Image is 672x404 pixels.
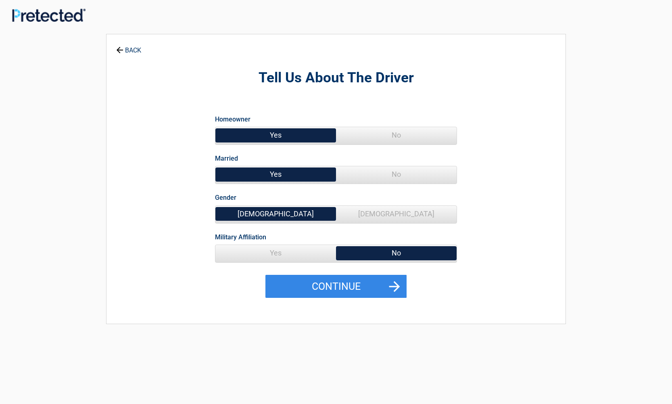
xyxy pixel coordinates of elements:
span: No [336,166,457,182]
span: [DEMOGRAPHIC_DATA] [215,206,336,222]
label: Married [215,153,238,164]
h2: Tell Us About The Driver [151,69,521,88]
img: Main Logo [12,8,86,22]
label: Homeowner [215,114,250,125]
button: Continue [265,275,407,298]
span: [DEMOGRAPHIC_DATA] [336,206,457,222]
span: No [336,127,457,143]
span: Yes [215,245,336,261]
a: BACK [115,40,143,54]
span: No [336,245,457,261]
label: Military Affiliation [215,232,266,243]
label: Gender [215,192,236,203]
span: Yes [215,127,336,143]
span: Yes [215,166,336,182]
